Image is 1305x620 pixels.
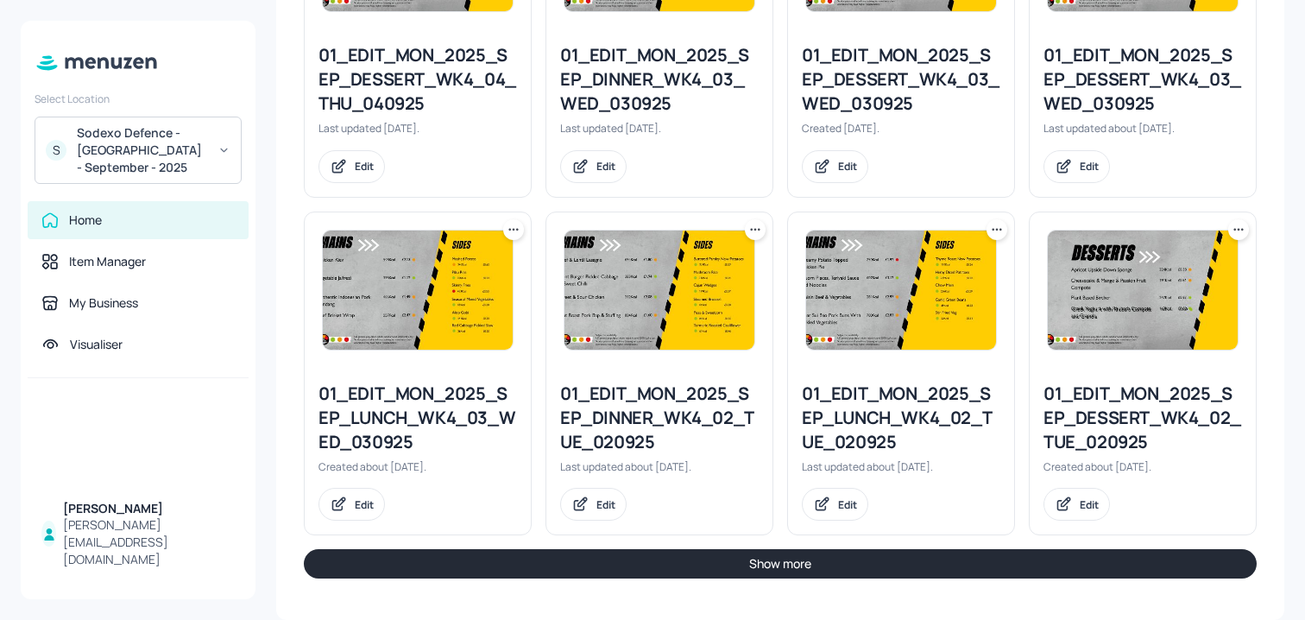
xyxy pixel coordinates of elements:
div: 01_EDIT_MON_2025_SEP_DINNER_WK4_02_TUE_020925 [560,382,759,454]
div: Last updated [DATE]. [560,121,759,136]
div: 01_EDIT_MON_2025_SEP_DESSERT_WK4_03_WED_030925 [1043,43,1242,116]
div: Created [DATE]. [802,121,1000,136]
div: Sodexo Defence - [GEOGRAPHIC_DATA] - September - 2025 [77,124,207,176]
img: 2025-05-28-17484245301319t298cfe5cu.jpeg [323,231,513,350]
div: Edit [596,159,615,174]
div: 01_EDIT_MON_2025_SEP_LUNCH_WK4_03_WED_030925 [318,382,517,454]
div: [PERSON_NAME][EMAIL_ADDRESS][DOMAIN_NAME] [63,516,235,568]
button: Show more [304,549,1257,579]
div: Created about [DATE]. [318,459,517,474]
div: 01_EDIT_MON_2025_SEP_DESSERT_WK4_04_THU_040925 [318,43,517,116]
div: 01_EDIT_MON_2025_SEP_DESSERT_WK4_02_TUE_020925 [1043,382,1242,454]
div: Last updated about [DATE]. [1043,121,1242,136]
div: 01_EDIT_MON_2025_SEP_DESSERT_WK4_03_WED_030925 [802,43,1000,116]
div: Edit [355,159,374,174]
div: Select Location [35,92,242,106]
div: Edit [355,497,374,512]
div: Item Manager [69,253,146,270]
div: Edit [1080,497,1099,512]
div: Edit [596,497,615,512]
div: Last updated [DATE]. [318,121,517,136]
div: Created about [DATE]. [1043,459,1242,474]
div: Edit [838,497,857,512]
img: 2025-09-02-1756824082842neoxyzow28a.jpeg [564,231,754,350]
div: Visualiser [70,336,123,353]
img: 2025-05-20-1747740639646etna42jsom7.jpeg [1048,231,1238,350]
img: 2025-09-02-1756807784285cc5wb7354om.jpeg [806,231,996,350]
div: S [46,140,66,161]
div: 01_EDIT_MON_2025_SEP_LUNCH_WK4_02_TUE_020925 [802,382,1000,454]
div: My Business [69,294,138,312]
div: Edit [1080,159,1099,174]
div: Last updated about [DATE]. [560,459,759,474]
div: [PERSON_NAME] [63,500,235,517]
div: Last updated about [DATE]. [802,459,1000,474]
div: Home [69,212,102,229]
div: 01_EDIT_MON_2025_SEP_DINNER_WK4_03_WED_030925 [560,43,759,116]
div: Edit [838,159,857,174]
